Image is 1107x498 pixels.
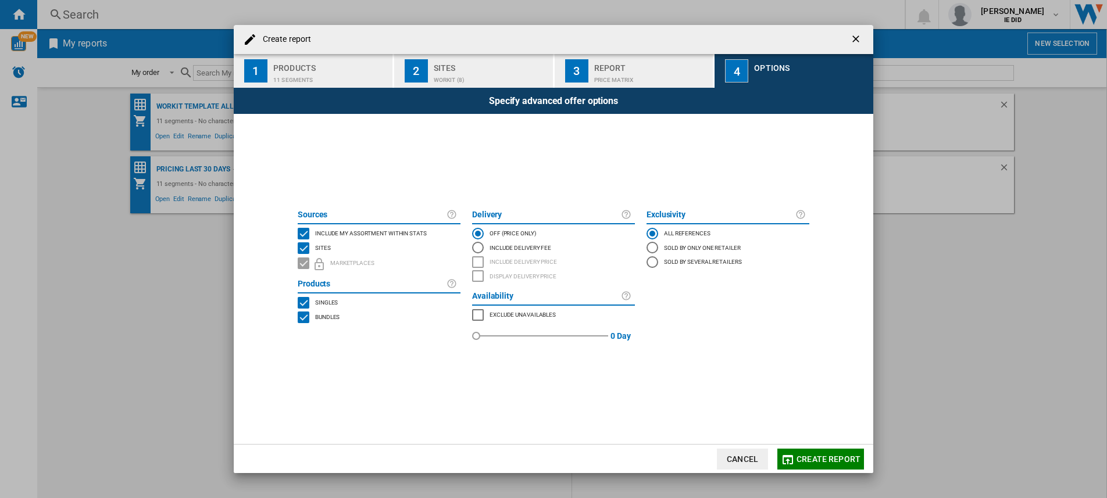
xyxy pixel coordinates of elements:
div: 1 [244,59,267,83]
label: Exclusivity [647,208,795,222]
md-checkbox: SHOW DELIVERY PRICE [472,269,635,284]
div: Price Matrix [594,71,709,83]
label: Sources [298,208,447,222]
button: Cancel [717,449,768,470]
div: Specify advanced offer options [234,88,873,114]
label: Availability [472,289,621,303]
label: Products [298,277,447,291]
md-checkbox: INCLUDE MY SITE [298,227,460,241]
span: Create report [797,454,860,464]
md-radio-button: Include Delivery Fee [472,241,635,255]
span: Bundles [315,312,340,320]
md-slider: red [476,322,608,350]
span: Marketplaces [330,258,374,266]
div: Options [754,59,869,71]
button: 4 Options [715,54,873,88]
div: 2 [405,59,428,83]
md-checkbox: BUNDLES [298,310,460,324]
label: Delivery [472,208,621,222]
md-radio-button: All references [647,227,809,241]
button: 3 Report Price Matrix [555,54,715,88]
div: 3 [565,59,588,83]
span: Include delivery price [490,257,557,265]
md-checkbox: SINGLE [298,296,460,310]
button: getI18NText('BUTTONS.CLOSE_DIALOG') [845,28,869,51]
md-radio-button: Sold by several retailers [647,255,809,269]
h4: Create report [257,34,311,45]
span: Exclude unavailables [490,310,556,318]
button: Create report [777,449,864,470]
div: Workit (8) [434,71,548,83]
span: Sites [315,243,331,251]
div: Report [594,59,709,71]
span: Singles [315,298,338,306]
label: 0 Day [610,322,631,350]
span: Include my assortment within stats [315,228,427,237]
div: Products [273,59,388,71]
md-checkbox: MARKETPLACES [472,308,635,323]
md-checkbox: SITES [298,241,460,255]
ng-md-icon: getI18NText('BUTTONS.CLOSE_DIALOG') [850,33,864,47]
div: Sites [434,59,548,71]
span: Display delivery price [490,271,556,280]
div: 4 [725,59,748,83]
md-radio-button: OFF (price only) [472,227,635,241]
md-checkbox: MARKETPLACES [298,255,460,271]
button: 1 Products 11 segments [234,54,394,88]
md-checkbox: INCLUDE DELIVERY PRICE [472,255,635,270]
button: 2 Sites Workit (8) [394,54,554,88]
md-radio-button: Sold by only one retailer [647,241,809,255]
div: 11 segments [273,71,388,83]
